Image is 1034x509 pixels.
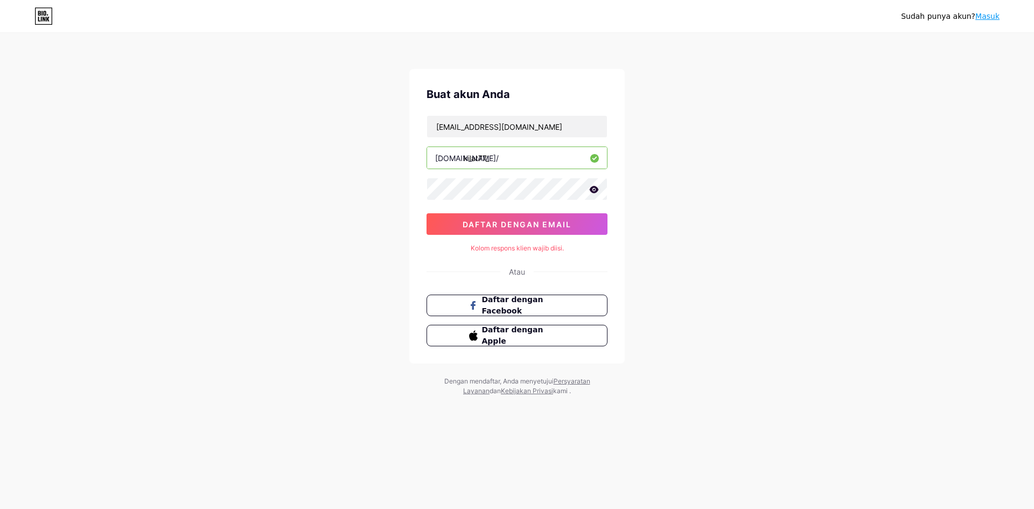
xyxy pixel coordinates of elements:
[501,387,553,395] a: Kebijakan Privasi
[427,147,607,169] input: nama belakang
[901,12,975,20] font: Sudah punya akun?
[975,12,1000,20] a: Masuk
[482,325,543,345] font: Daftar dengan Apple
[482,295,543,315] font: Daftar dengan Facebook
[463,220,571,229] font: daftar dengan email
[490,387,501,395] font: dan
[427,116,607,137] input: E-mail
[427,295,607,316] button: Daftar dengan Facebook
[427,213,607,235] button: daftar dengan email
[553,387,571,395] font: kami .
[427,325,607,346] button: Daftar dengan Apple
[509,267,525,276] font: Atau
[435,154,499,163] font: [DOMAIN_NAME]/
[427,88,510,101] font: Buat akun Anda
[444,377,554,385] font: Dengan mendaftar, Anda menyetujui
[471,244,564,252] font: Kolom respons klien wajib diisi.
